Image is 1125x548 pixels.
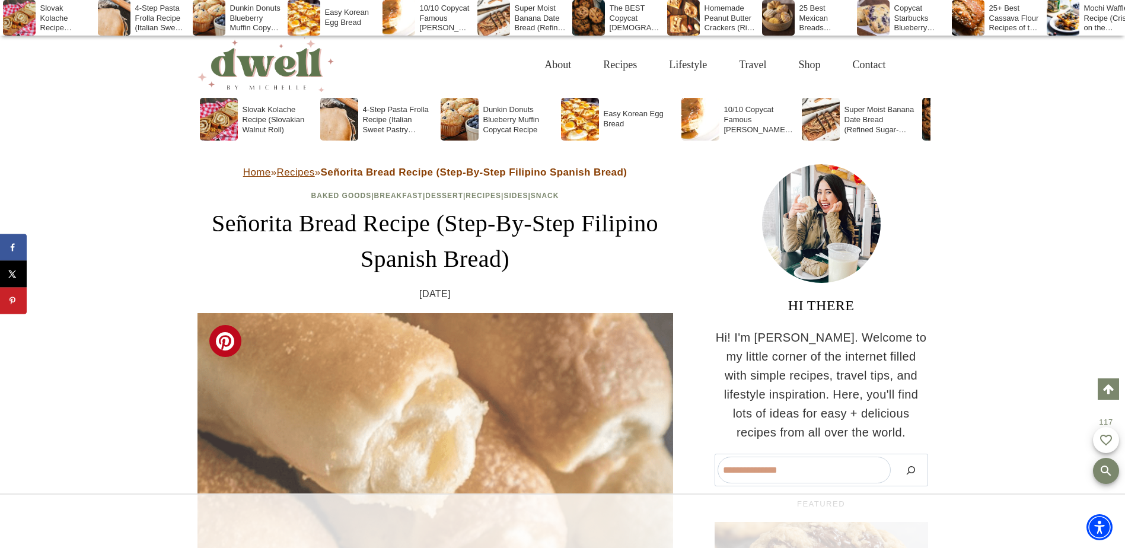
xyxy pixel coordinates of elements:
[528,46,587,84] a: About
[419,286,451,302] time: [DATE]
[374,192,423,200] a: Breakfast
[715,328,928,442] p: Hi! I'm [PERSON_NAME]. Welcome to my little corner of the internet filled with simple recipes, tr...
[277,167,315,178] a: Recipes
[528,46,901,84] nav: Primary Navigation
[466,192,501,200] a: Recipes
[243,167,271,178] a: Home
[347,495,779,548] iframe: Advertisement
[782,46,836,84] a: Shop
[197,37,334,92] img: DWELL by michelle
[1086,514,1113,540] div: Accessibility Menu
[425,192,463,200] a: Dessert
[531,192,559,200] a: Snack
[311,192,559,200] span: | | | | |
[197,206,673,277] h1: Señorita Bread Recipe (Step-By-Step Filipino Spanish Bread)
[837,46,902,84] a: Contact
[653,46,723,84] a: Lifestyle
[1098,378,1119,400] a: Scroll to top
[243,167,627,178] span: » »
[311,192,372,200] a: Baked Goods
[503,192,528,200] a: Sides
[715,295,928,316] h3: HI THERE
[587,46,653,84] a: Recipes
[321,167,627,178] strong: Señorita Bread Recipe (Step-By-Step Filipino Spanish Bread)
[723,46,782,84] a: Travel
